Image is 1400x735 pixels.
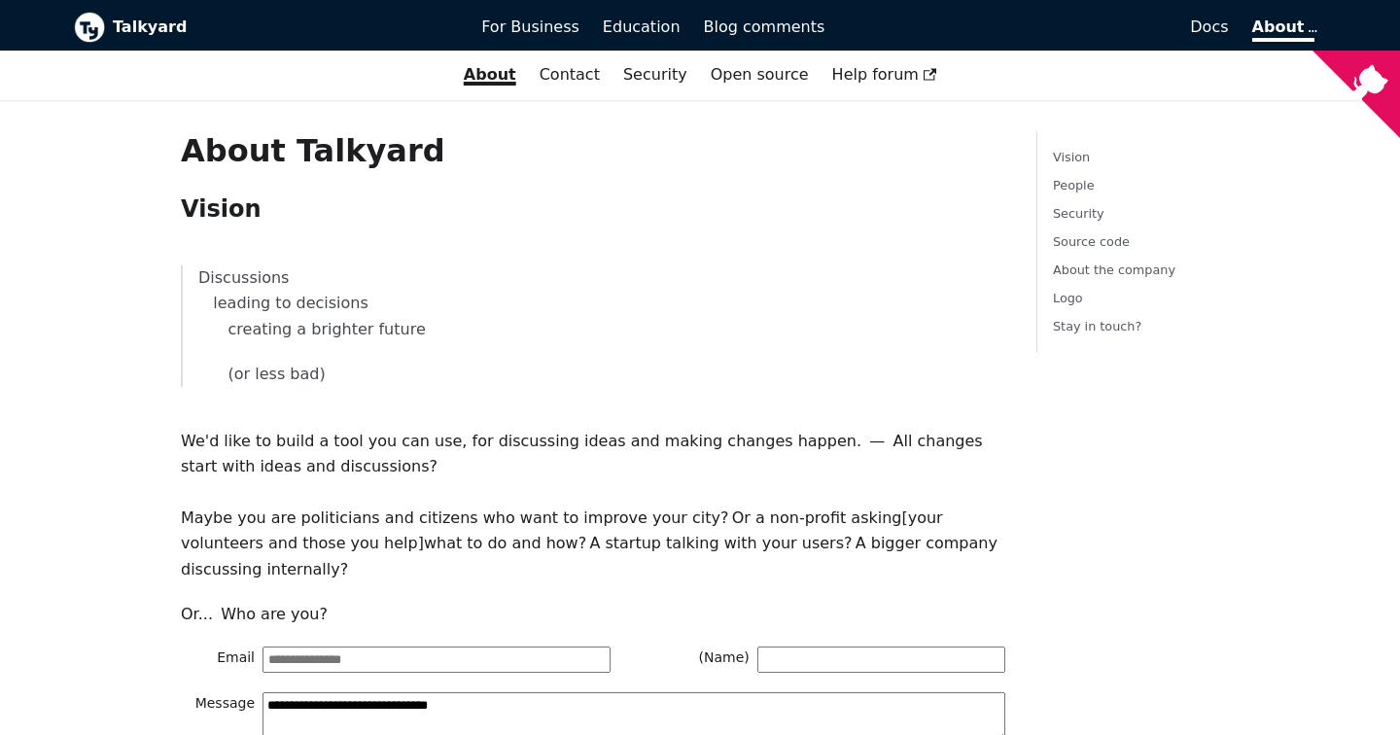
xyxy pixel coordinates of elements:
[1053,178,1095,192] a: People
[181,647,262,672] span: Email
[470,11,591,44] a: For Business
[676,647,757,672] span: (Name)
[1053,150,1090,164] a: Vision
[74,12,454,43] a: Talkyard logoTalkyard
[113,15,454,40] b: Talkyard
[1053,262,1175,277] a: About the company
[1053,206,1104,221] a: Security
[757,647,1005,672] input: (Name)
[692,11,837,44] a: Blog comments
[612,58,699,91] a: Security
[603,17,681,36] span: Education
[1053,234,1130,249] a: Source code
[528,58,612,91] a: Contact
[262,647,611,672] input: Email
[1053,291,1083,305] a: Logo
[699,58,821,91] a: Open source
[181,194,1005,224] h2: Vision
[181,506,1005,582] p: Maybe you are politicians and citizens who want to improve your city? Or a non-profit asking [you...
[1190,17,1228,36] span: Docs
[836,11,1240,44] a: Docs
[1252,17,1314,42] a: About
[452,58,528,91] a: About
[821,58,949,91] a: Help forum
[591,11,692,44] a: Education
[198,265,990,342] p: Discussions leading to decisions creating a brighter future
[181,131,1005,170] h1: About Talkyard
[481,17,579,36] span: For Business
[704,17,825,36] span: Blog comments
[1053,319,1141,333] a: Stay in touch?
[198,362,990,387] p: (or less bad)
[832,65,937,84] span: Help forum
[74,12,105,43] img: Talkyard logo
[181,602,1005,627] p: Or... Who are you?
